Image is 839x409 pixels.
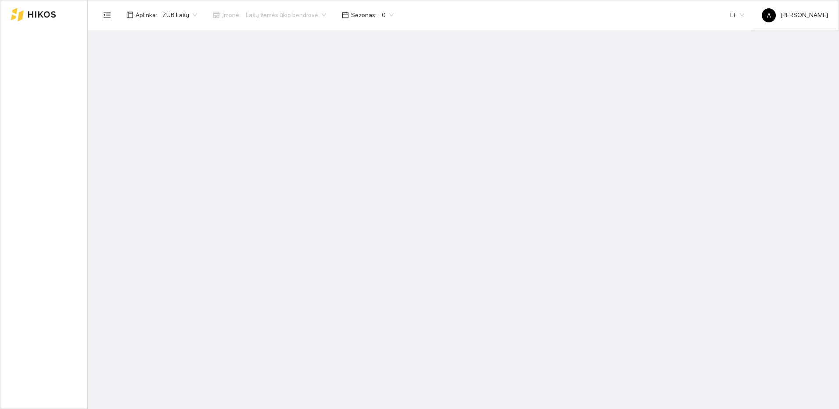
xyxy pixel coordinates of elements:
span: [PERSON_NAME] [762,11,828,18]
button: menu-fold [98,6,116,24]
span: Įmonė : [222,10,240,20]
span: 0 [382,8,394,22]
span: menu-fold [103,11,111,19]
span: layout [126,11,133,18]
span: shop [213,11,220,18]
span: Lašų žemės ūkio bendrovė [246,8,326,22]
span: ŽŪB Lašų [162,8,197,22]
span: Sezonas : [351,10,376,20]
span: Aplinka : [136,10,157,20]
span: A [767,8,771,22]
span: calendar [342,11,349,18]
span: LT [730,8,744,22]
